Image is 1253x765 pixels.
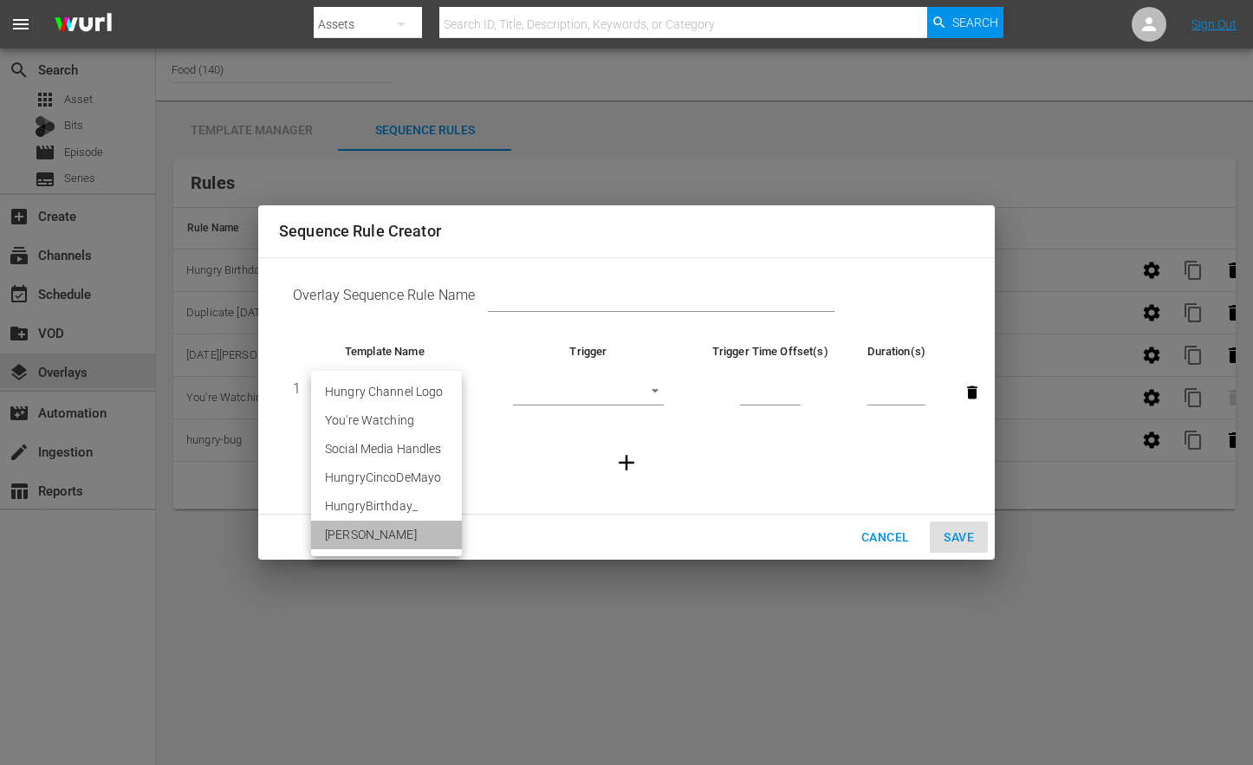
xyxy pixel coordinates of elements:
img: ans4CAIJ8jUAAAAAAAAAAAAAAAAAAAAAAAAgQb4GAAAAAAAAAAAAAAAAAAAAAAAAJMjXAAAAAAAAAAAAAAAAAAAAAAAAgAT5G... [42,4,125,45]
span: Search [952,7,998,38]
a: Sign Out [1191,17,1237,31]
li: [PERSON_NAME] [311,521,462,549]
li: Social Media Handles [311,435,462,464]
li: HungryCincoDeMayo [311,464,462,492]
li: Hungry Channel Logo [311,378,462,406]
li: HungryBirthday_ [311,492,462,521]
li: You're Watching [311,406,462,435]
span: menu [10,14,31,35]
